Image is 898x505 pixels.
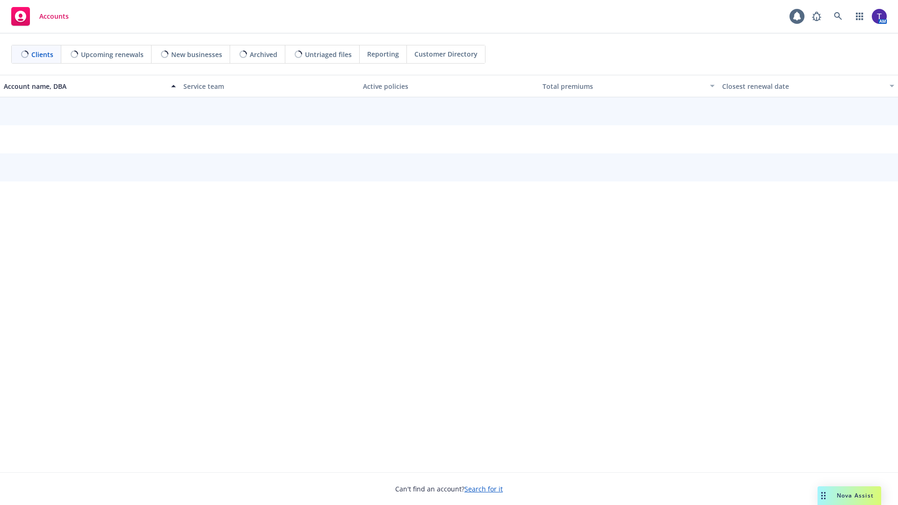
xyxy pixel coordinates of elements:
[539,75,718,97] button: Total premiums
[850,7,869,26] a: Switch app
[367,49,399,59] span: Reporting
[818,486,829,505] div: Drag to move
[4,81,166,91] div: Account name, DBA
[31,50,53,59] span: Clients
[81,50,144,59] span: Upcoming renewals
[718,75,898,97] button: Closest renewal date
[180,75,359,97] button: Service team
[807,7,826,26] a: Report a Bug
[818,486,881,505] button: Nova Assist
[183,81,355,91] div: Service team
[543,81,704,91] div: Total premiums
[464,484,503,493] a: Search for it
[250,50,277,59] span: Archived
[722,81,884,91] div: Closest renewal date
[872,9,887,24] img: photo
[837,491,874,499] span: Nova Assist
[359,75,539,97] button: Active policies
[171,50,222,59] span: New businesses
[7,3,72,29] a: Accounts
[829,7,847,26] a: Search
[305,50,352,59] span: Untriaged files
[39,13,69,20] span: Accounts
[363,81,535,91] div: Active policies
[414,49,478,59] span: Customer Directory
[395,484,503,494] span: Can't find an account?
